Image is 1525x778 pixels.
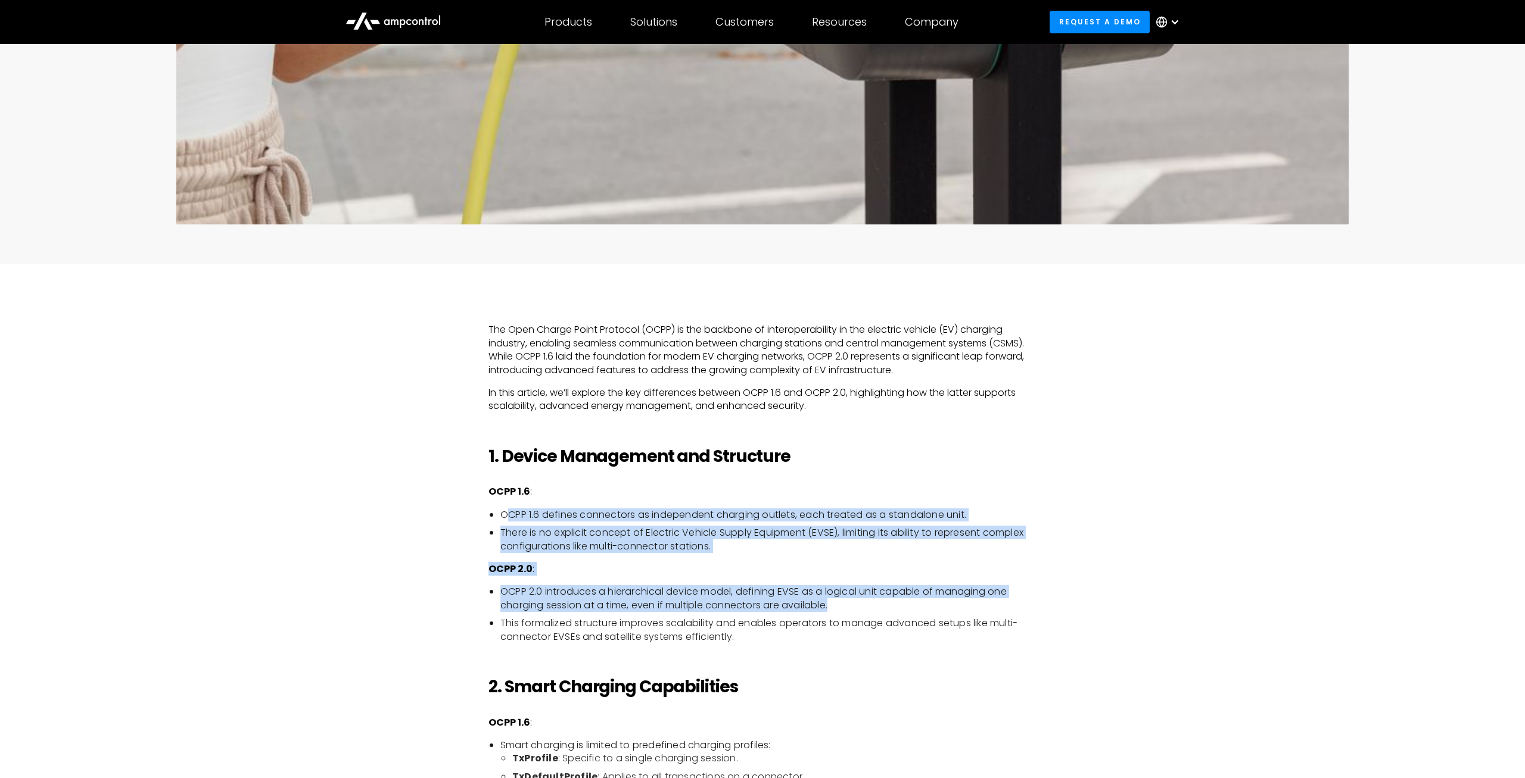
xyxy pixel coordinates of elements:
[630,15,677,29] div: Solutions
[488,386,1037,413] p: In this article, we’ll explore the key differences between OCPP 1.6 and OCPP 2.0, highlighting ho...
[544,15,592,29] div: Products
[488,675,737,698] strong: 2. Smart Charging Capabilities
[1050,11,1150,33] a: Request a demo
[905,15,958,29] div: Company
[488,563,1037,576] p: :
[488,485,1037,498] p: :
[500,585,1037,612] li: OCPP 2.0 introduces a hierarchical device model, defining EVSE as a logical unit capable of manag...
[500,508,1037,521] li: OCPP 1.6 defines connectors as independent charging outlets, each treated as a standalone unit.
[488,562,533,576] strong: OCPP 2.0
[488,485,530,498] strong: OCPP 1.6
[512,752,1037,765] li: : Specific to a single charging session.
[812,15,867,29] div: Resources
[500,526,1037,553] li: There is no explicit concept of Electric Vehicle Supply Equipment (EVSE), limiting its ability to...
[488,323,1037,377] p: The Open Charge Point Protocol (OCPP) is the backbone of interoperability in the electric vehicle...
[500,617,1037,643] li: This formalized structure improves scalability and enables operators to manage advanced setups li...
[488,716,1037,729] p: :
[715,15,774,29] div: Customers
[488,715,530,729] strong: OCPP 1.6
[488,445,790,468] strong: 1. Device Management and Structure
[512,751,558,765] strong: TxProfile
